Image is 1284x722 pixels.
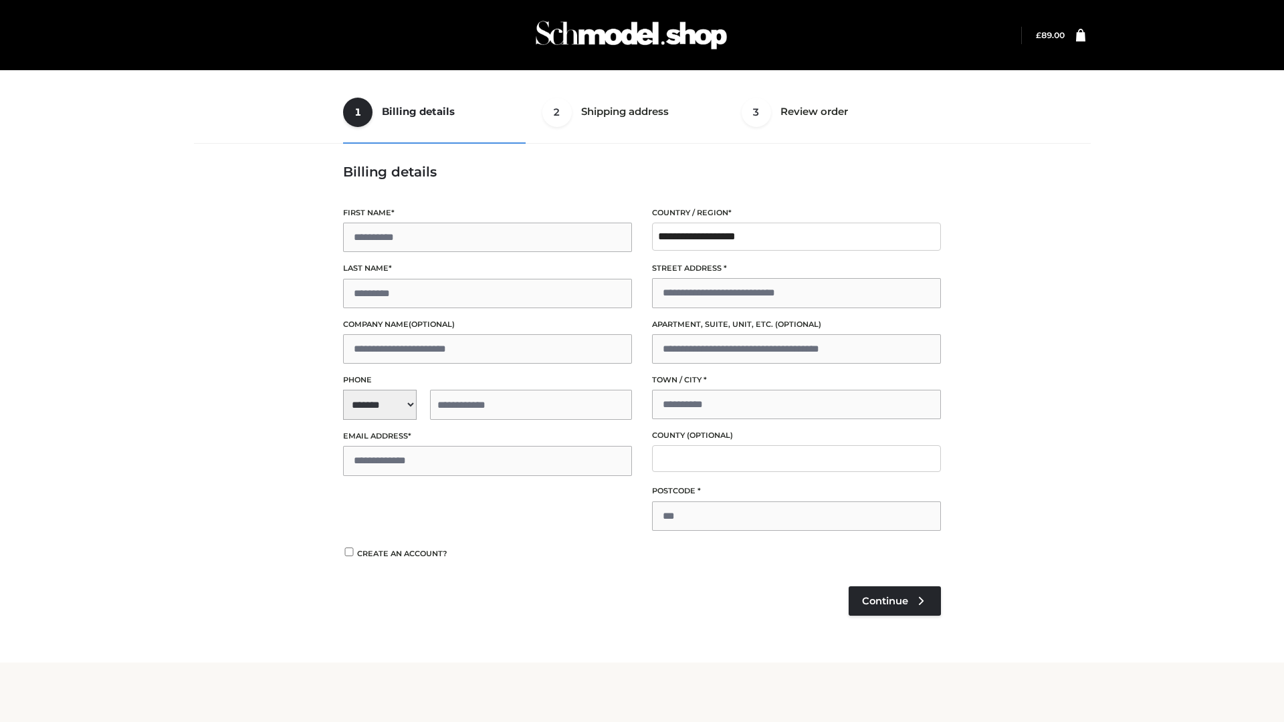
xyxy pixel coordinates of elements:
[1036,30,1065,40] bdi: 89.00
[343,430,632,443] label: Email address
[652,374,941,386] label: Town / City
[1036,30,1065,40] a: £89.00
[652,318,941,331] label: Apartment, suite, unit, etc.
[652,207,941,219] label: Country / Region
[1036,30,1041,40] span: £
[343,374,632,386] label: Phone
[862,595,908,607] span: Continue
[652,429,941,442] label: County
[343,318,632,331] label: Company name
[849,586,941,616] a: Continue
[652,485,941,497] label: Postcode
[687,431,733,440] span: (optional)
[343,548,355,556] input: Create an account?
[775,320,821,329] span: (optional)
[652,262,941,275] label: Street address
[531,9,732,62] img: Schmodel Admin 964
[357,549,447,558] span: Create an account?
[343,207,632,219] label: First name
[409,320,455,329] span: (optional)
[343,262,632,275] label: Last name
[343,164,941,180] h3: Billing details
